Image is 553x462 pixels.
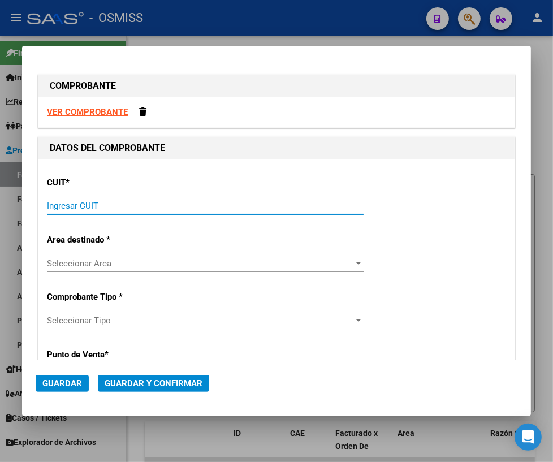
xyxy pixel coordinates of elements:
a: VER COMPROBANTE [47,107,128,117]
p: CUIT [47,176,185,189]
span: Guardar [42,378,82,388]
button: Guardar [36,375,89,392]
span: Seleccionar Tipo [47,316,353,326]
strong: COMPROBANTE [50,80,116,91]
p: Punto de Venta [47,348,185,361]
span: Guardar y Confirmar [105,378,202,388]
p: Comprobante Tipo * [47,291,185,304]
button: Guardar y Confirmar [98,375,209,392]
div: Open Intercom Messenger [515,424,542,451]
span: Seleccionar Area [47,258,353,269]
p: Area destinado * [47,234,185,247]
strong: DATOS DEL COMPROBANTE [50,143,165,153]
